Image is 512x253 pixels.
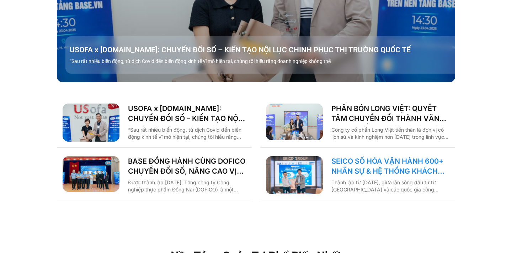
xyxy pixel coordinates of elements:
p: Thành lập từ [DATE], giữa làn sóng đầu tư từ [GEOGRAPHIC_DATA] và các quốc gia công nghiệp phát t... [331,179,449,193]
p: “Sau rất nhiều biến động, từ dịch Covid đến biến động kinh tế vĩ mô hiện tại, chúng tôi hiểu rằng... [70,58,459,65]
a: USOFA x [DOMAIN_NAME]: CHUYỂN ĐỔI SỐ – KIẾN TẠO NỘI LỰC CHINH PHỤC THỊ TRƯỜNG QUỐC TẾ [70,45,459,55]
p: Được thành lập [DATE], Tổng công ty Công nghiệp thực phẩm Đồng Nai (DOFICO) là một trong những tổ... [128,179,246,193]
a: USOFA x [DOMAIN_NAME]: CHUYỂN ĐỔI SỐ – KIẾN TẠO NỘI LỰC CHINH PHỤC THỊ TRƯỜNG QUỐC TẾ [128,104,246,123]
a: BASE ĐỒNG HÀNH CÙNG DOFICO CHUYỂN ĐỔI SỐ, NÂNG CAO VỊ THẾ DOANH NGHIỆP VIỆT [128,156,246,176]
a: SEICO SỐ HÓA VẬN HÀNH 600+ NHÂN SỰ & HỆ THỐNG KHÁCH HÀNG CÙNG [DOMAIN_NAME] [331,156,449,176]
a: PHÂN BÓN LONG VIỆT: QUYẾT TÂM CHUYỂN ĐỔI THÀNH VĂN PHÒNG SỐ, GIẢM CÁC THỦ TỤC GIẤY TỜ [331,104,449,123]
p: “Sau rất nhiều biến động, từ dịch Covid đến biến động kinh tế vĩ mô hiện tại, chúng tôi hiểu rằng... [128,126,246,141]
p: Công ty cổ phần Long Việt tiền thân là đơn vị có lịch sử và kinh nghiệm hơn [DATE] trong lĩnh vực... [331,126,449,141]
